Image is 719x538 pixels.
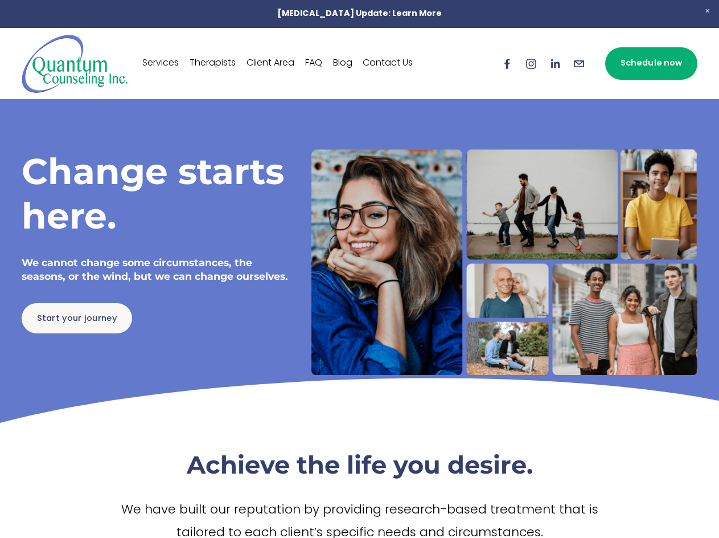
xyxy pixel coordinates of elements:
a: LinkedIn [549,58,561,70]
h1: Change starts here. [22,149,292,238]
img: Quantum Counseling Inc. | Change starts here. [22,34,128,93]
a: Blog [333,55,352,73]
a: info@quantumcounselinginc.com [573,58,585,70]
a: Services [142,55,179,73]
h2: Achieve the life you desire. [106,449,613,481]
a: Contact Us [363,55,413,73]
h4: We cannot change some circumstances, the seasons, or the wind, but we can change ourselves. [22,256,292,284]
a: Client Area [246,55,294,73]
a: Start your journey [22,303,132,333]
a: Schedule now [605,47,697,80]
a: FAQ [305,55,322,73]
a: Instagram [525,58,537,70]
a: Therapists [190,55,236,73]
a: Facebook [501,58,513,70]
